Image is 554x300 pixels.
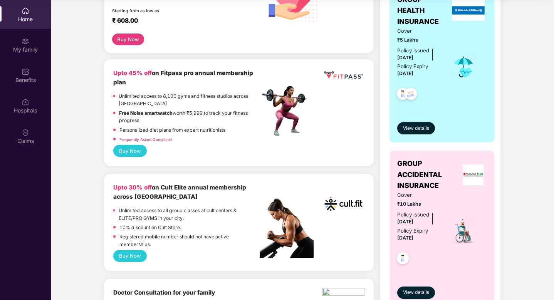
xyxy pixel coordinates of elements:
[322,69,364,82] img: fppp.png
[260,198,314,258] img: pc2.png
[397,287,435,299] button: View details
[397,158,460,191] span: GROUP ACCIDENTAL INSURANCE
[403,125,429,132] span: View details
[113,250,147,262] button: Buy Now
[113,184,152,191] b: Upto 30% off
[397,122,435,134] button: View details
[403,289,429,296] span: View details
[112,8,227,13] div: Starting from as low as
[397,227,428,235] div: Policy Expiry
[393,85,412,104] img: svg+xml;base64,PHN2ZyB4bWxucz0iaHR0cDovL3d3dy53My5vcmcvMjAwMC9zdmciIHdpZHRoPSI0OC45NDMiIGhlaWdodD...
[397,219,413,225] span: [DATE]
[393,250,412,269] img: svg+xml;base64,PHN2ZyB4bWxucz0iaHR0cDovL3d3dy53My5vcmcvMjAwMC9zdmciIHdpZHRoPSI0OC45NDMiIGhlaWdodD...
[397,36,441,44] span: ₹5 Lakhs
[119,233,260,248] p: Registered mobile number should not have active memberships.
[451,54,476,80] img: icon
[397,47,429,55] div: Policy issued
[119,126,225,134] p: Personalized diet plans from expert nutritionists
[119,92,260,107] p: Unlimited access to 8,100 gyms and fitness studios across [GEOGRAPHIC_DATA]
[397,200,441,208] span: ₹10 Lakhs
[22,68,29,75] img: svg+xml;base64,PHN2ZyBpZD0iQmVuZWZpdHMiIHhtbG5zPSJodHRwOi8vd3d3LnczLm9yZy8yMDAwL3N2ZyIgd2lkdGg9Ij...
[22,98,29,106] img: svg+xml;base64,PHN2ZyBpZD0iSG9zcGl0YWxzIiB4bWxucz0iaHR0cDovL3d3dy53My5vcmcvMjAwMC9zdmciIHdpZHRoPS...
[322,288,364,298] img: physica%20-%20Edited.png
[397,235,413,241] span: [DATE]
[397,191,441,199] span: Cover
[22,129,29,136] img: svg+xml;base64,PHN2ZyBpZD0iQ2xhaW0iIHhtbG5zPSJodHRwOi8vd3d3LnczLm9yZy8yMDAwL3N2ZyIgd2lkdGg9IjIwIi...
[450,218,477,245] img: icon
[260,84,314,138] img: fpp.png
[397,211,429,219] div: Policy issued
[112,17,252,26] div: ₹ 608.00
[113,289,215,296] b: Doctor Consultation for your family
[112,34,144,45] button: Buy Now
[397,27,441,35] span: Cover
[397,70,413,76] span: [DATE]
[397,62,428,70] div: Policy Expiry
[113,145,147,157] button: Buy Now
[119,137,172,142] a: Frequently Asked Questions!
[322,183,364,225] img: cult.png
[119,207,260,222] p: Unlimited access to all group classes at cult centers & ELITE/PRO GYMS in your city.
[397,55,413,60] span: [DATE]
[113,69,152,77] b: Upto 45% off
[22,7,29,15] img: svg+xml;base64,PHN2ZyBpZD0iSG9tZSIgeG1sbnM9Imh0dHA6Ly93d3cudzMub3JnLzIwMDAvc3ZnIiB3aWR0aD0iMjAiIG...
[113,69,253,86] b: on Fitpass pro annual membership plan
[113,184,246,200] b: on Cult Elite annual membership across [GEOGRAPHIC_DATA]
[119,224,181,231] p: 10% discount on Cult Store.
[401,85,420,104] img: svg+xml;base64,PHN2ZyB4bWxucz0iaHR0cDovL3d3dy53My5vcmcvMjAwMC9zdmciIHdpZHRoPSI0OC45NDMiIGhlaWdodD...
[463,164,483,185] img: insurerLogo
[22,37,29,45] img: svg+xml;base64,PHN2ZyB3aWR0aD0iMjAiIGhlaWdodD0iMjAiIHZpZXdCb3g9IjAgMCAyMCAyMCIgZmlsbD0ibm9uZSIgeG...
[119,109,260,124] p: worth ₹5,999 to track your fitness progress
[119,110,173,116] strong: Free Noise smartwatch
